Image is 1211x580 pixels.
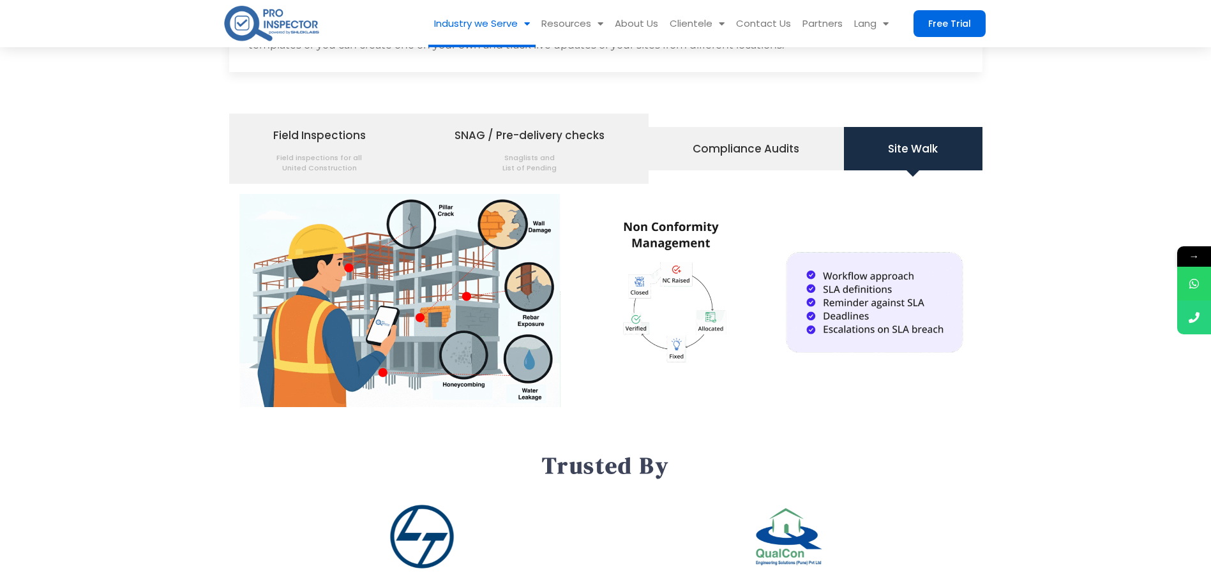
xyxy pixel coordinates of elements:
span: Snaglists and List of Pending [455,146,605,173]
span: Compliance Audits [693,138,799,160]
span: → [1177,246,1211,267]
div: 2 / 2 [606,505,973,573]
div: Image Carousel [239,505,973,573]
a: Free Trial [914,10,986,37]
span: SNAG / Pre-delivery checks [455,124,605,173]
span: Site Walk [888,138,938,160]
img: qualCon [754,505,824,569]
p: Trusted By [236,446,976,485]
img: L&T [390,505,454,569]
span: Free Trial [928,19,971,28]
span: Field Inspections [273,124,366,173]
span: Field inspections for all United Construction [273,146,366,173]
div: 1 / 2 [239,505,606,573]
img: pro-inspector-logo [223,3,320,43]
